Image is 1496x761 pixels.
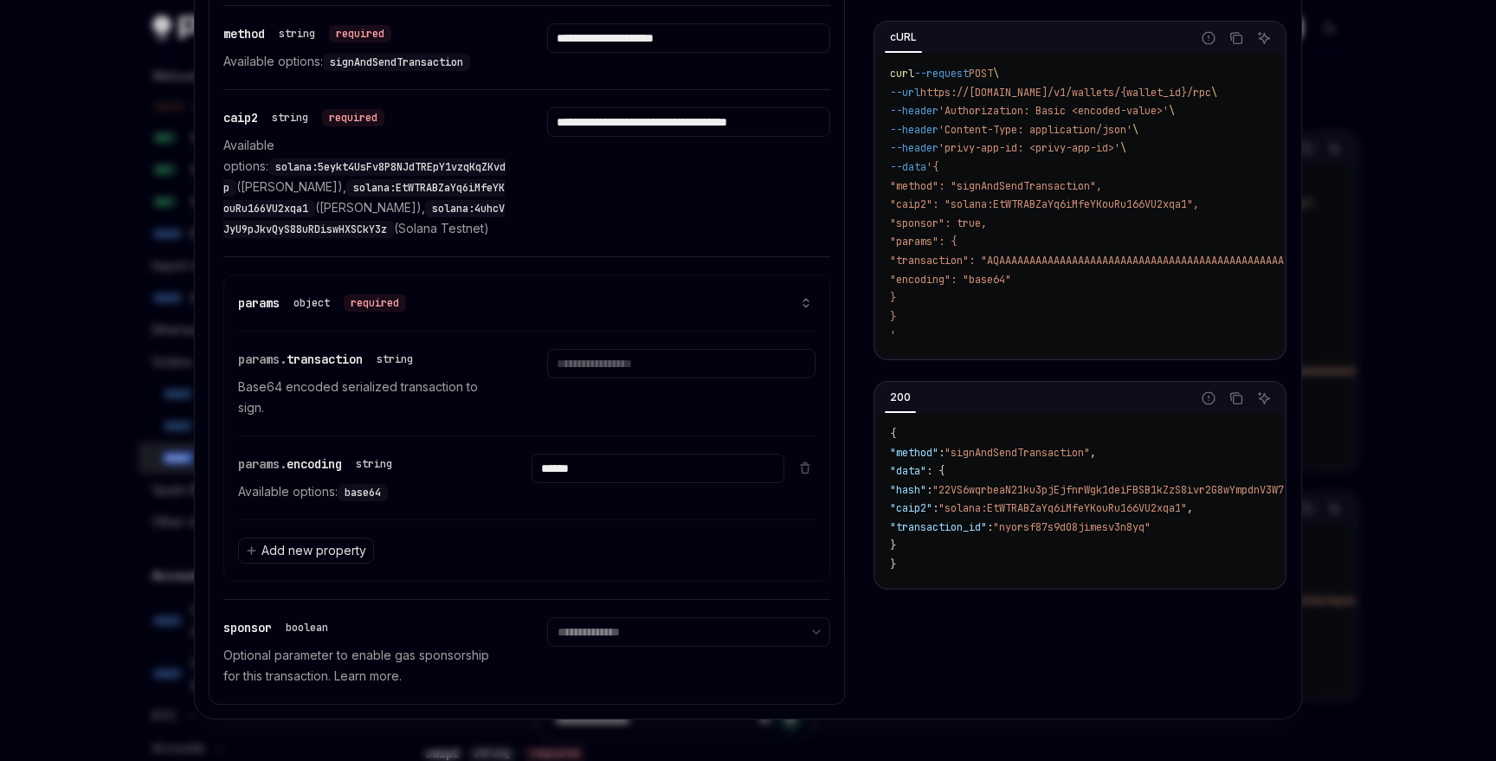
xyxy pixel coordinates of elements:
span: "sponsor": true, [890,216,987,230]
span: "method" [890,446,938,460]
div: 200 [885,387,916,408]
button: Add new property [238,538,374,564]
div: required [329,25,391,42]
span: "nyorsf87s9d08jimesv3n8yq" [993,520,1151,534]
span: --header [890,141,938,155]
span: \ [1211,86,1217,100]
span: 'Content-Type: application/json' [938,123,1132,137]
span: --data [890,160,926,174]
span: signAndSendTransaction [330,55,463,69]
span: \ [993,67,999,81]
span: "data" [890,464,926,478]
p: Optional parameter to enable gas sponsorship for this transaction. Learn more. [223,645,506,687]
div: params.encoding [238,454,399,474]
span: POST [969,67,993,81]
div: params.transaction [238,349,420,370]
span: 'Authorization: Basic <encoded-value>' [938,104,1169,118]
button: Copy the contents from the code block [1225,27,1248,49]
span: ' [890,328,896,342]
div: caip2 [223,107,384,128]
span: solana:5eykt4UsFv8P8NJdTREpY1vzqKqZKvdp [223,160,506,195]
span: { [890,427,896,441]
span: params. [238,351,287,367]
span: --header [890,104,938,118]
div: required [344,294,406,312]
span: "transaction_id" [890,520,987,534]
p: Base64 encoded serialized transaction to sign. [238,377,506,418]
div: method [223,23,391,44]
button: Report incorrect code [1197,387,1220,410]
span: : [938,446,945,460]
span: "encoding": "base64" [890,273,1011,287]
span: : { [926,464,945,478]
span: "hash" [890,483,926,497]
span: '{ [926,160,938,174]
span: https://[DOMAIN_NAME]/v1/wallets/{wallet_id}/rpc [920,86,1211,100]
span: "signAndSendTransaction" [945,446,1090,460]
p: Available options: ([PERSON_NAME]), ([PERSON_NAME]), (Solana Testnet) [223,135,506,239]
span: solana:EtWTRABZaYq6iMfeYKouRu166VU2xqa1 [223,181,505,216]
input: Enter method [547,23,829,53]
button: Copy the contents from the code block [1225,387,1248,410]
span: base64 [345,486,381,500]
span: } [890,310,896,324]
span: --request [914,67,969,81]
span: method [223,26,265,42]
span: "caip2": "solana:EtWTRABZaYq6iMfeYKouRu166VU2xqa1", [890,197,1199,211]
span: encoding [287,456,342,472]
select: Select sponsor [547,617,829,647]
span: , [1090,446,1096,460]
span: sponsor [223,620,272,635]
div: sponsor [223,617,335,638]
span: \ [1169,104,1175,118]
span: } [890,291,896,305]
span: \ [1132,123,1138,137]
span: transaction [287,351,363,367]
button: Delete item [795,461,816,474]
button: Report incorrect code [1197,27,1220,49]
span: : [932,501,938,515]
input: Enter caip2 [547,107,829,137]
span: "22VS6wqrbeaN21ku3pjEjfnrWgk1deiFBSB1kZzS8ivr2G8wYmpdnV3W7oxpjFPGkt5bhvZvK1QBzuCfUPUYYFQq" [932,483,1478,497]
span: : [987,520,993,534]
div: params [238,293,406,313]
button: Ask AI [1253,27,1275,49]
input: Enter encoding [532,454,783,483]
span: --header [890,123,938,137]
button: show 2 properties [796,297,816,309]
span: params [238,295,280,311]
div: required [322,109,384,126]
span: "caip2" [890,501,932,515]
span: "method": "signAndSendTransaction", [890,179,1102,193]
span: 'privy-app-id: <privy-app-id>' [938,141,1120,155]
span: , [1187,501,1193,515]
span: Add new property [261,542,366,559]
span: } [890,558,896,571]
span: : [926,483,932,497]
input: Enter transaction [547,349,815,378]
p: Available options: [223,51,506,72]
span: "params": { [890,235,957,248]
span: "solana:EtWTRABZaYq6iMfeYKouRu166VU2xqa1" [938,501,1187,515]
span: params. [238,456,287,472]
span: caip2 [223,110,258,126]
span: \ [1120,141,1126,155]
button: Ask AI [1253,387,1275,410]
div: cURL [885,27,922,48]
span: } [890,539,896,552]
p: Available options: [238,481,490,502]
span: curl [890,67,914,81]
span: --url [890,86,920,100]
